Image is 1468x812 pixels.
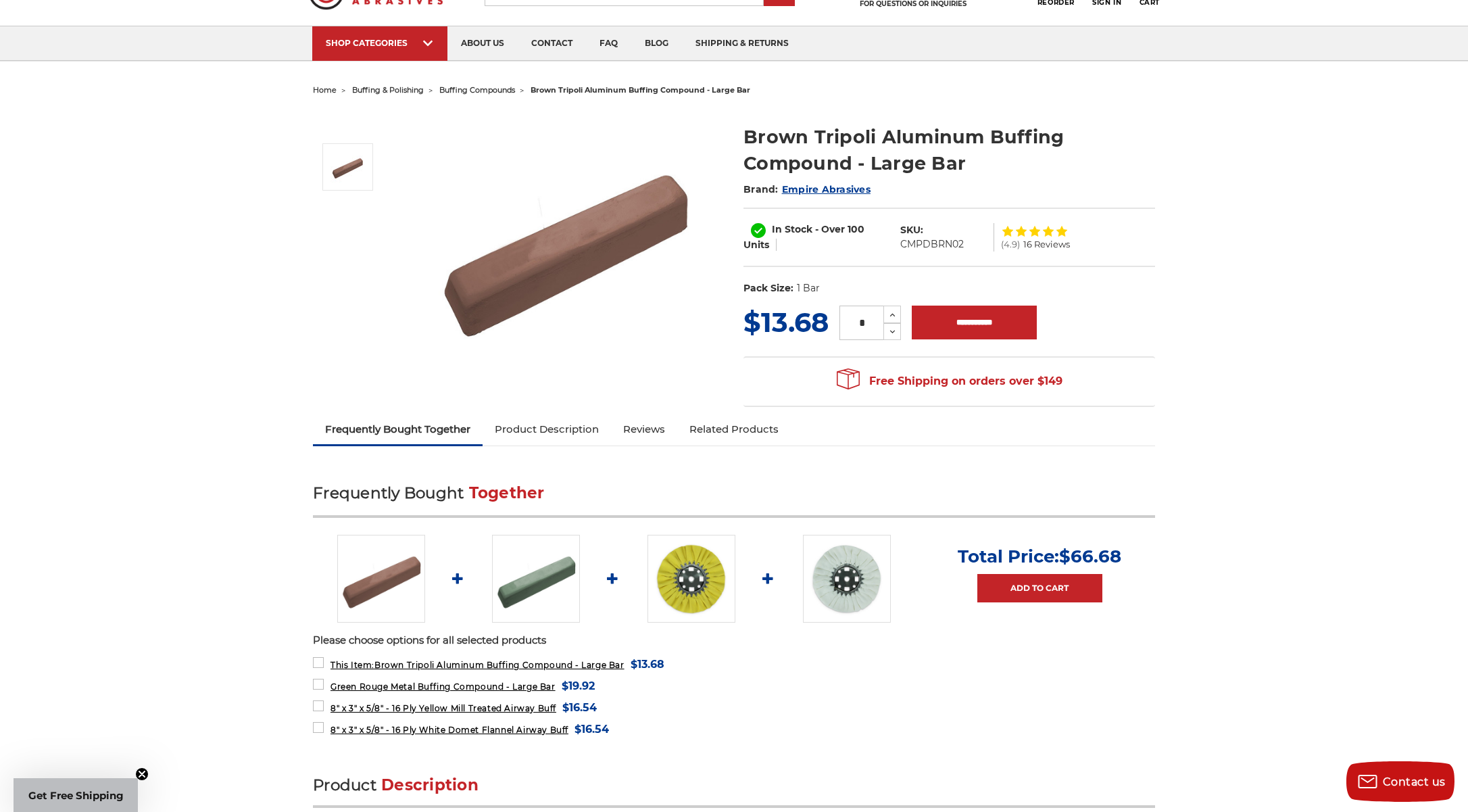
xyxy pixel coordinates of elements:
[331,150,364,184] img: Brown Tripoli Aluminum Buffing Compound
[631,26,682,61] a: blog
[574,720,609,738] span: $16.54
[1346,761,1454,802] button: Contact us
[1023,240,1070,249] span: 16 Reviews
[743,124,1155,176] h1: Brown Tripoli Aluminum Buffing Compound - Large Bar
[1383,775,1446,788] span: Contact us
[439,85,515,95] a: buffing compounds
[677,414,791,444] a: Related Products
[977,574,1102,602] a: Add to Cart
[447,26,518,61] a: about us
[682,26,802,61] a: shipping & returns
[313,633,1155,648] p: Please choose options for all selected products
[331,725,568,735] span: 8" x 3" x 5/8" - 16 Ply White Domet Flannel Airway Buff
[518,26,586,61] a: contact
[782,183,871,195] a: Empire Abrasives
[313,483,464,502] span: Frequently Bought
[743,183,779,195] span: Brand:
[28,789,124,802] span: Get Free Shipping
[815,223,845,235] span: - Over
[531,85,750,95] span: brown tripoli aluminum buffing compound - large bar
[837,368,1062,395] span: Free Shipping on orders over $149
[331,660,625,670] span: Brown Tripoli Aluminum Buffing Compound - Large Bar
[483,414,611,444] a: Product Description
[331,660,374,670] strong: This Item:
[331,682,556,692] span: Green Rouge Metal Buffing Compound - Large Bar
[14,778,138,812] div: Get Free ShippingClose teaser
[326,38,434,48] div: SHOP CATEGORIES
[848,223,864,235] span: 100
[337,535,425,623] img: Brown Tripoli Aluminum Buffing Compound
[313,414,483,444] a: Frequently Bought Together
[469,483,545,502] span: Together
[429,110,700,380] img: Brown Tripoli Aluminum Buffing Compound
[313,85,337,95] a: home
[900,237,964,252] dd: CMPDBRN02
[631,655,664,673] span: $13.68
[1059,546,1121,567] span: $66.68
[1001,240,1020,249] span: (4.9)
[958,546,1121,567] p: Total Price:
[562,677,595,695] span: $19.92
[743,239,769,251] span: Units
[772,223,812,235] span: In Stock
[743,306,829,339] span: $13.68
[352,85,424,95] a: buffing & polishing
[900,223,923,237] dt: SKU:
[135,767,149,781] button: Close teaser
[611,414,677,444] a: Reviews
[313,775,376,794] span: Product
[381,775,479,794] span: Description
[562,698,597,717] span: $16.54
[331,703,556,713] span: 8" x 3" x 5/8" - 16 Ply Yellow Mill Treated Airway Buff
[586,26,631,61] a: faq
[743,281,793,295] dt: Pack Size:
[797,281,820,295] dd: 1 Bar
